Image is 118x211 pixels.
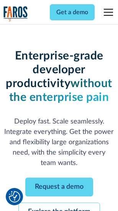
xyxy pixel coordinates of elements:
[6,50,103,89] strong: Enterprise-grade developer productivity
[3,6,28,22] a: home
[3,6,28,22] img: Logo of the analytics and reporting company Faros.
[9,191,20,203] button: Cookie Settings
[50,4,95,20] a: Get a demo
[99,3,115,21] div: menu
[25,178,93,196] a: Request a demo
[9,191,20,203] img: Revisit consent button
[3,117,115,168] p: Deploy fast. Scale seamlessly. Integrate everything. Get the power and flexibility large organiza...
